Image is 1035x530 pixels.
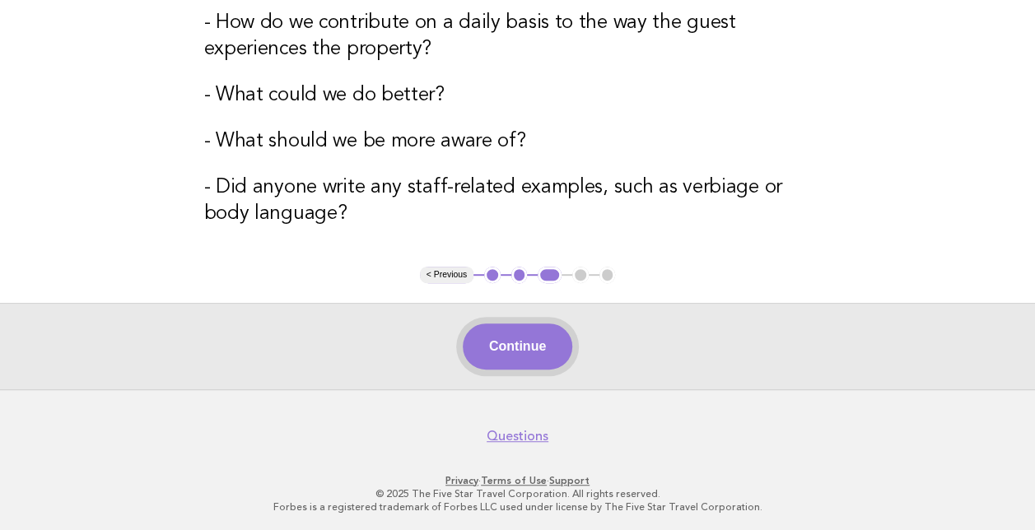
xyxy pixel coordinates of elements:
a: Terms of Use [481,475,547,486]
a: Support [549,475,590,486]
h3: - What could we do better? [204,82,832,109]
button: 1 [484,267,501,283]
p: Forbes is a registered trademark of Forbes LLC used under license by The Five Star Travel Corpora... [23,500,1012,514]
h3: - What should we be more aware of? [204,128,832,155]
a: Privacy [445,475,478,486]
button: Continue [463,323,572,370]
button: < Previous [420,267,473,283]
button: 2 [511,267,528,283]
button: 3 [538,267,562,283]
p: · · [23,474,1012,487]
h3: - Did anyone write any staff-related examples, such as verbiage or body language? [204,174,832,227]
h3: - How do we contribute on a daily basis to the way the guest experiences the property? [204,10,832,63]
p: © 2025 The Five Star Travel Corporation. All rights reserved. [23,487,1012,500]
a: Questions [487,428,548,444]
